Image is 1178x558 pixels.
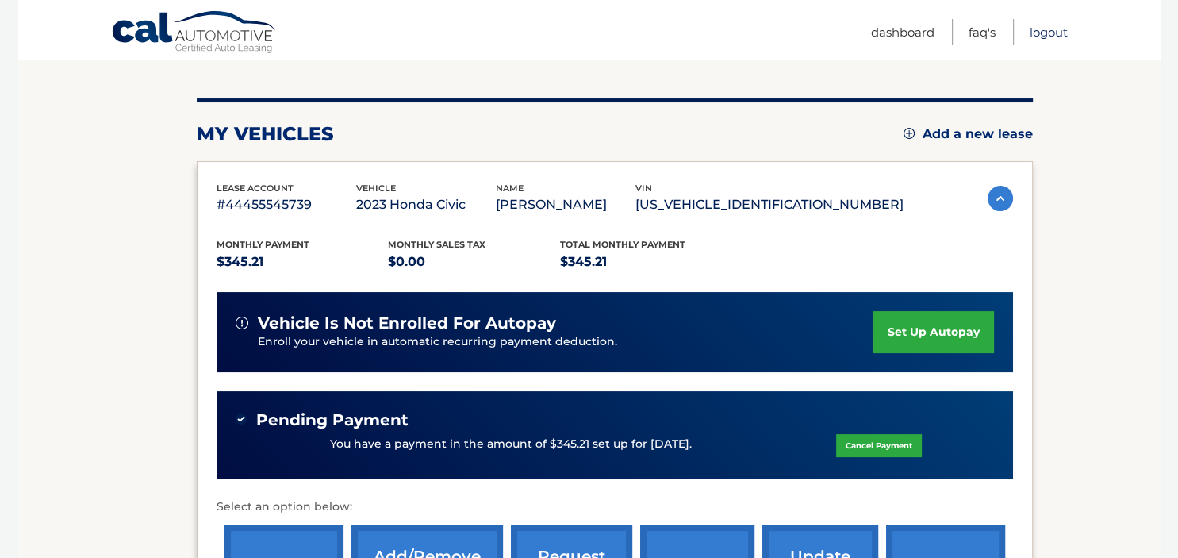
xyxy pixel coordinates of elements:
[258,314,556,333] span: vehicle is not enrolled for autopay
[197,122,334,146] h2: my vehicles
[217,194,356,216] p: #44455545739
[873,311,993,353] a: set up autopay
[496,183,524,194] span: name
[217,239,309,250] span: Monthly Payment
[1030,19,1068,45] a: Logout
[635,183,652,194] span: vin
[388,239,485,250] span: Monthly sales Tax
[236,414,247,425] img: check-green.svg
[217,251,389,273] p: $345.21
[256,410,409,430] span: Pending Payment
[258,333,873,351] p: Enroll your vehicle in automatic recurring payment deduction.
[356,183,396,194] span: vehicle
[236,317,248,329] img: alert-white.svg
[904,126,1033,142] a: Add a new lease
[560,239,685,250] span: Total Monthly Payment
[388,251,560,273] p: $0.00
[836,434,922,457] a: Cancel Payment
[217,498,1013,517] p: Select an option below:
[217,183,294,194] span: lease account
[904,128,915,139] img: add.svg
[969,19,996,45] a: FAQ's
[635,194,904,216] p: [US_VEHICLE_IDENTIFICATION_NUMBER]
[871,19,934,45] a: Dashboard
[496,194,635,216] p: [PERSON_NAME]
[988,186,1013,211] img: accordion-active.svg
[560,251,732,273] p: $345.21
[111,10,278,56] a: Cal Automotive
[330,436,692,453] p: You have a payment in the amount of $345.21 set up for [DATE].
[356,194,496,216] p: 2023 Honda Civic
